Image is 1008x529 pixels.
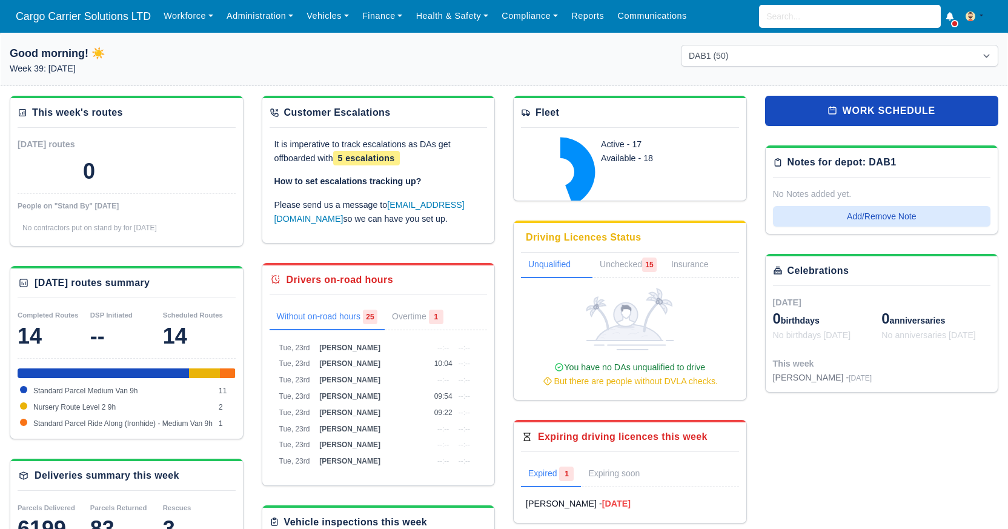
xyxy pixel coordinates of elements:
span: 09:54 [434,392,453,401]
span: No birthdays [DATE] [773,330,851,340]
span: Tue, 23rd [279,376,310,384]
span: --:-- [459,359,470,368]
span: [PERSON_NAME] [319,457,380,465]
a: Unqualified [521,253,592,278]
td: 11 [216,383,239,399]
span: [DATE] [773,298,801,307]
span: 10:04 [434,359,453,368]
div: [PERSON_NAME] - [773,371,872,385]
span: [PERSON_NAME] [319,408,380,417]
span: Tue, 23rd [279,344,310,352]
span: Tue, 23rd [279,408,310,417]
span: 0 [773,310,781,327]
span: --:-- [459,425,470,433]
span: No contractors put on stand by for [DATE] [22,224,157,232]
a: Finance [356,4,409,28]
p: Please send us a message to so we can have you set up. [274,198,483,226]
span: Tue, 23rd [279,425,310,433]
span: --:-- [459,408,470,417]
div: You have no DAs unqualified to drive [526,361,734,388]
a: Communications [611,4,694,28]
div: Notes for depot: DAB1 [787,155,897,170]
span: 1 [559,467,574,481]
span: --:-- [459,392,470,401]
span: Tue, 23rd [279,457,310,465]
span: --:-- [459,344,470,352]
span: Cargo Carrier Solutions LTD [10,4,157,28]
span: --:-- [459,457,470,465]
a: work schedule [765,96,999,126]
span: [PERSON_NAME] [319,376,380,384]
span: --:-- [437,376,449,384]
a: Vehicles [300,4,356,28]
div: Active - 17 [601,138,710,151]
span: [PERSON_NAME] [319,425,380,433]
span: Standard Parcel Ride Along (Ironhide) - Medium Van 9h [33,419,213,428]
div: Standard Parcel Medium Van 9h [18,368,189,378]
input: Search... [759,5,941,28]
small: Rescues [163,504,191,511]
a: Unchecked [592,253,664,278]
span: [DATE] [849,374,872,382]
span: [PERSON_NAME] [319,392,380,401]
span: Tue, 23rd [279,441,310,449]
a: Cargo Carrier Solutions LTD [10,5,157,28]
span: 1 [429,310,443,324]
a: Workforce [157,4,220,28]
small: Parcels Returned [90,504,147,511]
div: Celebrations [787,264,849,278]
div: birthdays [773,309,882,328]
div: Expiring driving licences this week [538,430,708,444]
p: It is imperative to track escalations as DAs get offboarded with [274,138,483,165]
small: Parcels Delivered [18,504,75,511]
strong: [DATE] [602,499,631,508]
span: This week [773,359,814,368]
span: [PERSON_NAME] [319,359,380,368]
small: Scheduled Routes [163,311,223,319]
span: 09:22 [434,408,453,417]
div: People on "Stand By" [DATE] [18,201,236,211]
a: Without on-road hours [270,305,385,330]
span: 25 [363,310,377,324]
div: 0 [83,159,95,184]
span: Tue, 23rd [279,392,310,401]
div: Customer Escalations [284,105,391,120]
span: [PERSON_NAME] [319,344,380,352]
a: Administration [220,4,300,28]
p: How to set escalations tracking up? [274,175,483,188]
div: Driving Licences Status [526,230,642,245]
a: Expired [521,462,581,487]
div: This week's routes [32,105,123,120]
span: --:-- [437,441,449,449]
span: 5 escalations [333,151,400,165]
span: --:-- [459,376,470,384]
div: 14 [163,324,236,348]
a: [EMAIL_ADDRESS][DOMAIN_NAME] [274,200,465,224]
a: Expiring soon [581,462,664,487]
div: No Notes added yet. [773,187,991,201]
td: 1 [216,416,239,432]
div: Standard Parcel Ride Along (Ironhide) - Medium Van 9h [220,368,236,378]
a: Compliance [495,4,565,28]
div: But there are people without DVLA checks. [526,374,734,388]
span: 0 [881,310,889,327]
div: Deliveries summary this week [35,468,179,483]
button: Add/Remove Note [773,206,991,227]
span: Tue, 23rd [279,359,310,368]
span: Nursery Route Level 2 9h [33,403,116,411]
a: Reports [565,4,611,28]
span: [PERSON_NAME] [319,441,380,449]
div: Drivers on-road hours [287,273,393,287]
span: --:-- [459,441,470,449]
p: Week 39: [DATE] [10,62,327,76]
span: Standard Parcel Medium Van 9h [33,387,138,395]
div: 14 [18,324,90,348]
small: DSP Initiated [90,311,133,319]
a: Health & Safety [409,4,496,28]
h1: Good morning! ☀️ [10,45,327,62]
div: [DATE] routes summary [35,276,150,290]
span: No anniversaries [DATE] [881,330,976,340]
div: [DATE] routes [18,138,127,151]
span: --:-- [437,344,449,352]
a: Insurance [664,253,730,278]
